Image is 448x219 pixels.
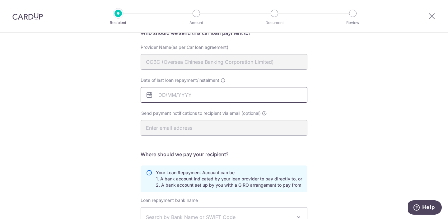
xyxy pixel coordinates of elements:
[95,20,141,26] p: Recipient
[141,87,307,103] input: DD/MM/YYYY
[141,197,198,203] label: Loan repayment bank name
[12,12,43,20] img: CardUp
[141,29,307,37] h5: Who should we send this car loan payment to?
[251,20,297,26] p: Document
[141,151,307,158] h5: Where should we pay your recipient?
[330,20,376,26] p: Review
[408,200,442,216] iframe: Opens a widget where you can find more information
[156,170,302,188] p: Your Loan Repayment Account can be 1. A bank account indicated by your loan provider to pay direc...
[141,44,228,50] span: Provider Name(as per Car loan agreement)
[141,110,261,116] span: Send payment notifications to recipient via email (optional)
[141,120,307,136] input: Enter email address
[173,20,219,26] p: Amount
[141,77,219,83] span: Date of last loan repayment/instalment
